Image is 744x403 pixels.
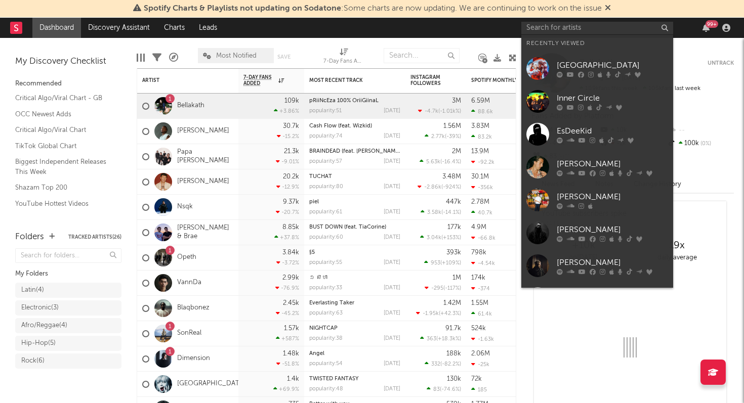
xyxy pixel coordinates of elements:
[15,156,111,177] a: Biggest Independent Releases This Week
[521,22,673,34] input: Search for artists
[276,209,299,215] div: -20.7 %
[274,234,299,241] div: +37.8 %
[667,137,734,150] div: 100k
[526,37,668,50] div: Recently Viewed
[21,320,67,332] div: Afro/Reggae ( 4 )
[177,127,229,136] a: [PERSON_NAME]
[15,336,121,351] a: Hip-Hop(5)
[427,210,441,215] span: 3.58k
[431,362,440,367] span: 332
[284,98,299,104] div: 109k
[521,85,673,118] a: Inner Circle
[15,300,121,316] a: Electronic(3)
[282,224,299,231] div: 8.85k
[431,286,443,291] span: -295
[471,199,489,205] div: 2.78M
[276,335,299,342] div: +587 %
[284,148,299,155] div: 21.3k
[144,5,602,13] span: : Some charts are now updating. We are continuing to work on the issue
[309,184,343,190] div: popularity: 80
[471,224,486,231] div: 4.9M
[420,234,461,241] div: ( )
[521,216,673,249] a: [PERSON_NAME]
[309,310,343,316] div: popularity: 63
[667,124,734,137] div: --
[423,311,439,317] span: -1.95k
[443,300,461,306] div: 1.42M
[15,109,111,120] a: OCC Newest Adds
[605,5,611,13] span: Dismiss
[384,108,400,114] div: [DATE]
[442,173,461,180] div: 3.48M
[309,77,385,83] div: Most Recent Track
[177,224,233,241] a: [PERSON_NAME] & Brae
[309,199,400,205] div: piel
[68,235,121,240] button: Tracked Artists(26)
[440,311,460,317] span: +42.3 %
[471,108,493,115] div: 88.6k
[471,123,489,129] div: 3.83M
[21,302,59,314] div: Electronic ( 3 )
[452,275,461,281] div: 1M
[421,209,461,215] div: ( )
[384,361,400,367] div: [DATE]
[471,310,492,317] div: 61.4k
[309,376,400,382] div: TWISTED FANTASY
[431,134,445,140] span: 2.77k
[309,300,354,306] a: Everlasting Taker
[15,198,111,209] a: YouTube Hottest Videos
[438,336,460,342] span: +18.3k %
[144,5,341,13] span: Spotify Charts & Playlists not updating on Sodatone
[446,134,460,140] span: -39 %
[177,203,193,211] a: Nsqk
[471,148,489,155] div: 13.9M
[21,284,44,296] div: Latin ( 4 )
[426,159,440,165] span: 5.63k
[447,224,461,231] div: 177k
[521,282,673,315] a: [PERSON_NAME] Holiday
[284,325,299,332] div: 1.57k
[15,248,121,263] input: Search for folders...
[521,52,673,85] a: [GEOGRAPHIC_DATA]
[425,285,461,291] div: ( )
[441,387,460,392] span: -74.6 %
[15,182,111,193] a: Shazam Top 200
[384,336,400,341] div: [DATE]
[152,43,161,72] div: Filters
[276,259,299,266] div: -3.72 %
[471,260,495,266] div: -4.54k
[177,148,233,165] a: Papa [PERSON_NAME]
[137,43,145,72] div: Edit Columns
[276,361,299,367] div: -51.8 %
[177,253,196,262] a: Opeth
[283,350,299,357] div: 1.48k
[309,275,327,281] a: ១ សីហា
[283,123,299,129] div: 30.7k
[287,376,299,382] div: 1.4k
[309,199,319,205] a: piel
[15,78,121,90] div: Recommended
[420,335,461,342] div: ( )
[309,174,332,180] a: TUCHAT
[557,92,668,104] div: Inner Circle
[425,361,461,367] div: ( )
[169,43,178,72] div: A&R Pipeline
[471,133,492,140] div: 83.2k
[424,259,461,266] div: ( )
[443,123,461,129] div: 1.56M
[283,199,299,205] div: 9.37k
[471,209,492,216] div: 40.7k
[427,235,441,241] span: 3.04k
[425,109,438,114] span: -4.7k
[418,184,461,190] div: ( )
[309,123,400,129] div: Cash Flow (feat. Wizkid)
[273,386,299,392] div: +69.9 %
[21,355,45,367] div: Rock ( 6 )
[177,304,210,312] a: Blaqbonez
[192,18,224,38] a: Leads
[699,141,711,147] span: 0 %
[630,240,724,252] div: 19 x
[309,98,379,104] a: pRiiNcEza 100% OriiGiinaL
[706,20,718,28] div: 99 +
[275,285,299,291] div: -76.9 %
